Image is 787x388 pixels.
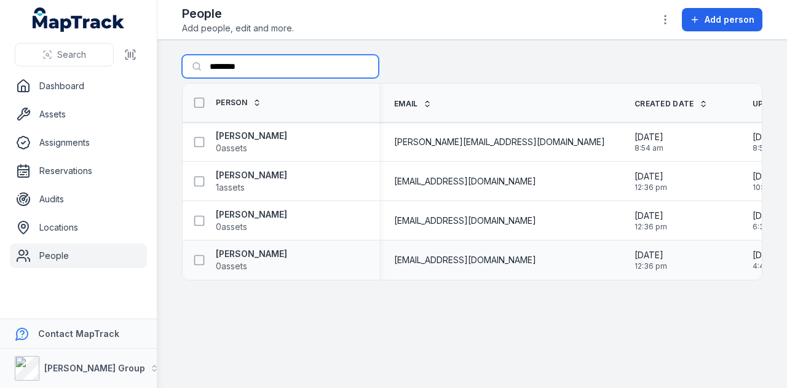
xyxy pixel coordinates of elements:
span: Email [394,99,418,109]
span: [EMAIL_ADDRESS][DOMAIN_NAME] [394,254,536,266]
strong: [PERSON_NAME] [216,248,287,260]
a: [PERSON_NAME]0assets [216,208,287,233]
h2: People [182,5,294,22]
time: 8/4/2025, 8:54:01 AM [635,131,663,153]
time: 7/4/2025, 4:43:42 PM [753,249,783,271]
span: Created Date [635,99,694,109]
span: [EMAIL_ADDRESS][DOMAIN_NAME] [394,175,536,188]
a: [PERSON_NAME]1assets [216,169,287,194]
span: [DATE] [753,170,783,183]
time: 8/4/2025, 8:54:01 AM [753,131,781,153]
a: Person [216,98,261,108]
span: 0 assets [216,221,247,233]
a: [PERSON_NAME]0assets [216,130,287,154]
a: [PERSON_NAME]0assets [216,248,287,272]
span: [DATE] [753,131,781,143]
span: [DATE] [635,249,667,261]
a: MapTrack [33,7,125,32]
span: [DATE] [635,210,667,222]
strong: [PERSON_NAME] [216,208,287,221]
a: Dashboard [10,74,147,98]
a: Assignments [10,130,147,155]
span: 12:36 pm [635,222,667,232]
span: Add person [705,14,754,26]
time: 3/24/2025, 12:36:38 PM [635,210,667,232]
a: Email [394,99,432,109]
span: [DATE] [635,170,667,183]
a: Assets [10,102,147,127]
time: 7/10/2025, 10:18:22 AM [753,170,783,192]
span: 0 assets [216,142,247,154]
span: 10:18 am [753,183,783,192]
span: [DATE] [753,210,782,222]
strong: [PERSON_NAME] Group [44,363,145,373]
span: 12:36 pm [635,261,667,271]
span: [PERSON_NAME][EMAIL_ADDRESS][DOMAIN_NAME] [394,136,605,148]
button: Add person [682,8,762,31]
time: 3/24/2025, 12:36:38 PM [635,249,667,271]
span: Search [57,49,86,61]
a: Reservations [10,159,147,183]
span: Person [216,98,248,108]
span: 12:36 pm [635,183,667,192]
span: 8:54 am [753,143,781,153]
a: People [10,243,147,268]
a: Audits [10,187,147,212]
span: 4:43 pm [753,261,783,271]
span: Add people, edit and more. [182,22,294,34]
strong: [PERSON_NAME] [216,169,287,181]
a: Locations [10,215,147,240]
button: Search [15,43,114,66]
span: 8:54 am [635,143,663,153]
span: 1 assets [216,181,245,194]
time: 7/2/2025, 6:30:51 AM [753,210,782,232]
span: [EMAIL_ADDRESS][DOMAIN_NAME] [394,215,536,227]
span: 6:30 am [753,222,782,232]
span: [DATE] [635,131,663,143]
a: Created Date [635,99,708,109]
span: [DATE] [753,249,783,261]
time: 3/24/2025, 12:36:38 PM [635,170,667,192]
strong: Contact MapTrack [38,328,119,339]
strong: [PERSON_NAME] [216,130,287,142]
span: 0 assets [216,260,247,272]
